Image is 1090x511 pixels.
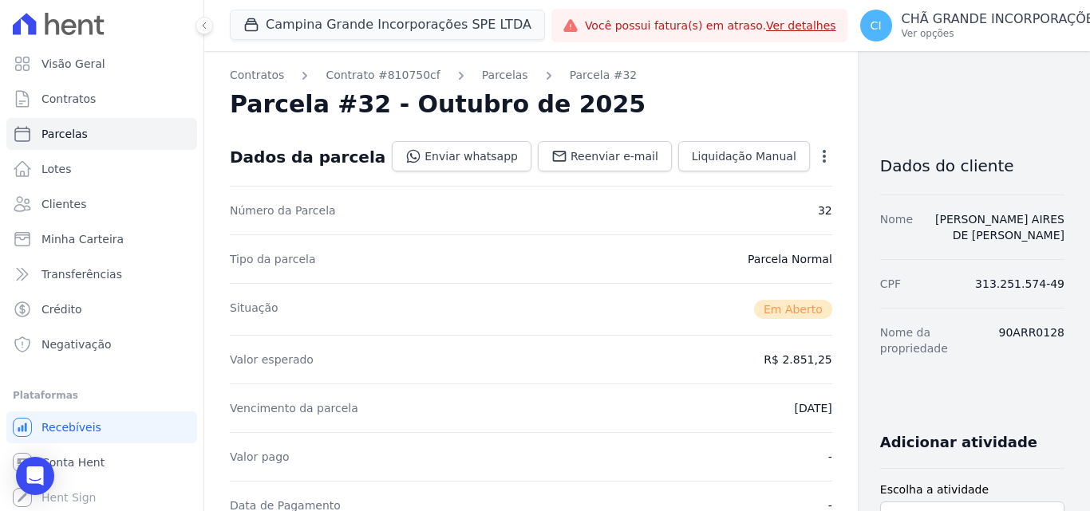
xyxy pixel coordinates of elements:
[764,352,831,368] dd: R$ 2.851,25
[6,328,197,360] a: Negativação
[6,83,197,115] a: Contratos
[392,141,531,171] a: Enviar whatsapp
[678,141,810,171] a: Liquidação Manual
[871,20,882,31] span: CI
[16,457,54,495] div: Open Intercom Messenger
[41,161,72,177] span: Lotes
[41,301,82,317] span: Crédito
[999,324,1064,356] dd: 90ARR0128
[692,148,796,164] span: Liquidação Manual
[6,153,197,185] a: Lotes
[41,266,122,282] span: Transferências
[41,336,112,352] span: Negativação
[482,67,528,84] a: Parcelas
[880,211,913,243] dt: Nome
[230,67,284,84] a: Contratos
[326,67,440,84] a: Contrato #810750cf
[230,147,385,167] div: Dados da parcela
[6,188,197,220] a: Clientes
[6,118,197,150] a: Parcelas
[880,156,1064,175] h3: Dados do cliente
[41,196,86,212] span: Clientes
[230,202,336,218] dt: Número da Parcela
[6,411,197,443] a: Recebíveis
[41,231,124,247] span: Minha Carteira
[41,419,101,435] span: Recebíveis
[13,386,191,405] div: Plataformas
[230,10,545,40] button: Campina Grande Incorporações SPE LTDA
[6,223,197,255] a: Minha Carteira
[230,67,832,84] nav: Breadcrumb
[538,141,672,171] a: Reenviar e-mail
[230,300,278,319] dt: Situação
[6,48,197,80] a: Visão Geral
[41,91,96,107] span: Contratos
[748,251,832,267] dd: Parcela Normal
[41,126,88,142] span: Parcelas
[975,276,1064,292] dd: 313.251.574-49
[41,454,105,470] span: Conta Hent
[230,251,316,267] dt: Tipo da parcela
[6,293,197,325] a: Crédito
[828,449,832,465] dd: -
[6,258,197,290] a: Transferências
[880,324,986,356] dt: Nome da propriedade
[880,276,901,292] dt: CPF
[41,56,105,72] span: Visão Geral
[794,400,831,416] dd: [DATE]
[571,148,658,164] span: Reenviar e-mail
[818,202,832,218] dd: 32
[880,482,1064,498] label: Escolha a atividade
[230,449,290,465] dt: Valor pago
[766,19,836,32] a: Ver detalhes
[570,67,638,84] a: Parcela #32
[935,213,1064,242] a: [PERSON_NAME] AIRES DE [PERSON_NAME]
[754,300,832,319] span: Em Aberto
[880,433,1037,452] h3: Adicionar atividade
[230,352,314,368] dt: Valor esperado
[230,400,358,416] dt: Vencimento da parcela
[230,90,646,119] h2: Parcela #32 - Outubro de 2025
[6,446,197,478] a: Conta Hent
[585,18,836,34] span: Você possui fatura(s) em atraso.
